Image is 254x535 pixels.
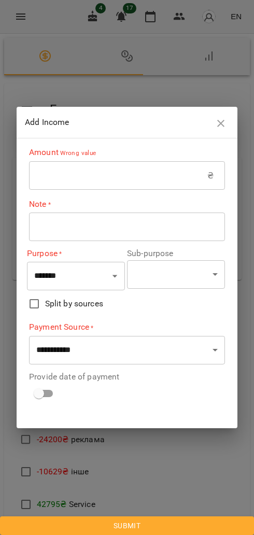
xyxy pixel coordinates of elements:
[25,115,223,130] h6: Add Income
[207,170,214,182] p: ₴
[127,249,225,258] label: Sub-purpose
[29,373,225,381] label: Provide date of payment
[59,148,96,159] p: Wrong value
[29,147,225,159] label: Amount
[27,247,125,259] label: Purpose
[8,519,246,532] span: Submit
[45,298,103,310] span: Split by sources
[29,198,225,210] label: Note
[29,321,225,333] label: Payment Source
